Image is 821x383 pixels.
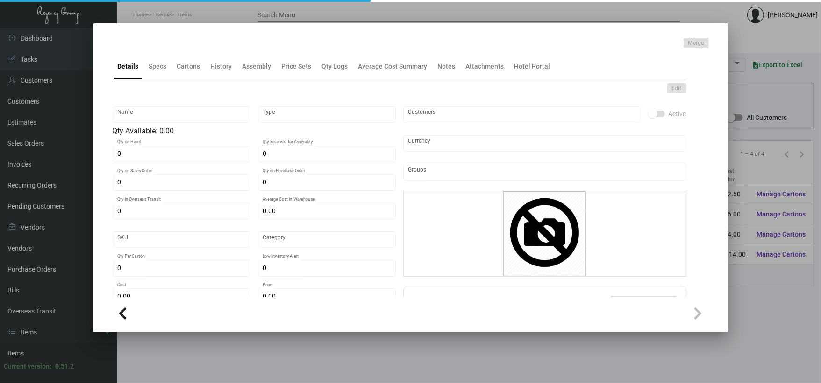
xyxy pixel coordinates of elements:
[672,84,682,92] span: Edit
[466,62,504,71] div: Attachments
[282,62,312,71] div: Price Sets
[669,108,686,119] span: Active
[408,111,635,118] input: Add new..
[322,62,348,71] div: Qty Logs
[438,62,456,71] div: Notes
[55,362,74,371] div: 0.51.2
[514,62,550,71] div: Hotel Portal
[149,62,167,71] div: Specs
[667,83,686,93] button: Edit
[177,62,200,71] div: Cartons
[358,62,428,71] div: Average Cost Summary
[408,168,681,176] input: Add new..
[243,62,271,71] div: Assembly
[113,125,396,137] div: Qty Available: 0.00
[413,296,504,313] h2: Additional Fees
[118,62,139,71] div: Details
[211,62,232,71] div: History
[4,362,51,371] div: Current version:
[684,38,709,48] button: Merge
[688,39,704,47] span: Merge
[611,296,677,313] button: Add Additional Fee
